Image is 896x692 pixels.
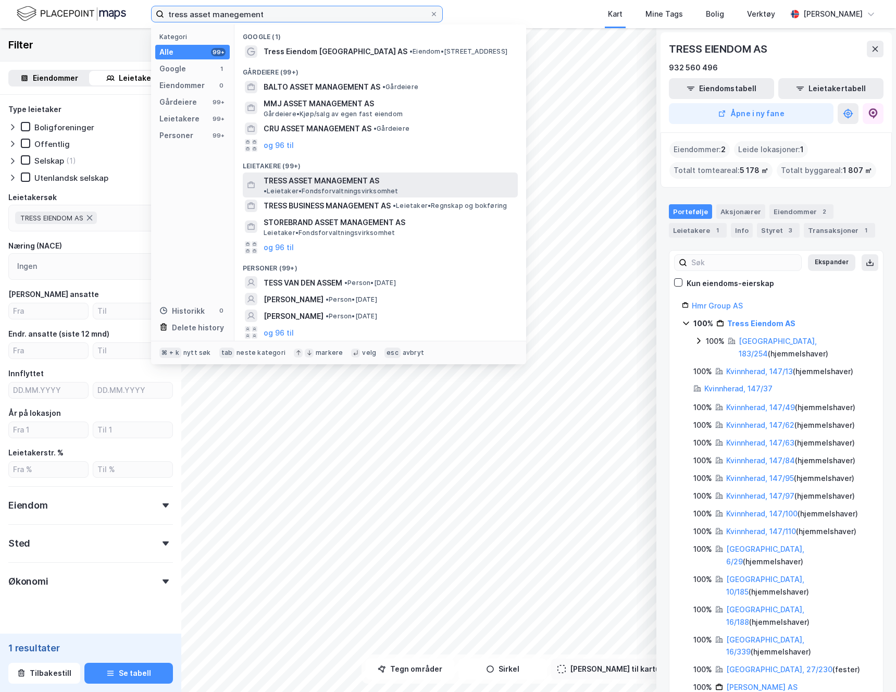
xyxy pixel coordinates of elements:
a: Kvinnherad, 147/49 [726,403,795,412]
span: Leietaker • Fondsforvaltningsvirksomhet [264,229,395,237]
div: ( hjemmelshaver ) [726,365,853,378]
div: Kategori [159,33,230,41]
div: 1 [712,225,723,236]
div: Aksjonærer [716,204,765,219]
div: markere [316,349,343,357]
input: Fra [9,343,88,359]
span: Tress Eiendom [GEOGRAPHIC_DATA] AS [264,45,407,58]
div: ( hjemmelshaver ) [726,401,855,414]
span: Gårdeiere • Kjøp/salg av egen fast eiendom [264,110,403,118]
a: Kvinnherad, 147/37 [704,384,773,393]
input: Fra % [9,462,88,477]
button: Leietakertabell [778,78,883,99]
div: Næring (NACE) [8,240,62,252]
div: Boligforeninger [34,122,94,132]
div: ⌘ + k [159,348,181,358]
span: TESS VAN DEN ASSEM [264,277,342,289]
div: 100% [693,472,712,485]
span: MMJ ASSET MANAGEMENT AS [264,97,514,110]
span: Leietaker • Fondsforvaltningsvirksomhet [264,187,399,195]
div: Info [731,223,753,238]
div: Utenlandsk selskap [34,173,108,183]
span: • [264,187,267,195]
div: Leietakere [119,72,159,84]
div: Leietakerstr. % [8,447,64,459]
div: 99+ [211,115,226,123]
div: avbryt [403,349,424,357]
div: ( hjemmelshaver ) [726,634,870,659]
div: esc [384,348,401,358]
div: 100% [693,663,712,676]
div: 100% [693,490,712,502]
div: Kun eiendoms-eierskap [687,277,774,290]
div: [PERSON_NAME] til kartutsnitt [570,663,680,675]
input: Til [93,343,172,359]
span: • [326,312,329,320]
button: og 96 til [264,139,294,152]
div: Alle [159,46,173,58]
input: DD.MM.YYYY [9,382,88,398]
div: Delete history [172,322,224,334]
input: Fra [9,303,88,319]
div: Leietakere (99+) [234,154,526,172]
div: Sted [8,537,30,550]
div: nytt søk [183,349,211,357]
a: Kvinnherad, 147/63 [726,438,794,447]
div: ( fester ) [726,663,860,676]
div: 1 [217,65,226,73]
div: Type leietaker [8,103,61,116]
div: Offentlig [34,139,70,149]
span: Person • [DATE] [344,279,396,287]
div: Personer [159,129,193,142]
div: Eiendommer : [669,141,730,158]
div: ( hjemmelshaver ) [726,508,858,520]
div: Endr. ansatte (siste 12 mnd) [8,328,109,340]
div: Eiendom [8,499,48,512]
a: Kvinnherad, 147/95 [726,474,794,483]
input: DD.MM.YYYY [93,382,172,398]
div: Leietakere [159,113,200,125]
a: Kvinnherad, 147/100 [726,509,798,518]
a: [GEOGRAPHIC_DATA], 183/254 [739,337,817,358]
span: Person • [DATE] [326,312,377,320]
a: [GEOGRAPHIC_DATA], 27/230 [726,665,832,674]
div: [PERSON_NAME] ansatte [8,288,99,301]
span: 2 [721,143,726,156]
span: 1 [800,143,804,156]
span: TRESS EIENDOM AS [20,214,83,222]
div: Leietakere [669,223,727,238]
div: 3 [785,225,795,236]
a: Kvinnherad, 147/13 [726,367,793,376]
img: logo.f888ab2527a4732fd821a326f86c7f29.svg [17,5,126,23]
button: Sirkel [458,659,547,679]
a: [GEOGRAPHIC_DATA], 16/188 [726,605,804,626]
div: Transaksjoner [804,223,875,238]
a: [GEOGRAPHIC_DATA], 6/29 [726,545,804,566]
div: Kontrollprogram for chat [844,642,896,692]
div: 100% [693,365,712,378]
span: • [409,47,413,55]
div: ( hjemmelshaver ) [726,603,870,628]
div: ( hjemmelshaver ) [726,454,855,467]
input: Til [93,303,172,319]
div: Personer (99+) [234,256,526,275]
div: ( hjemmelshaver ) [726,419,855,431]
div: Verktøy [747,8,775,20]
div: Bolig [706,8,724,20]
div: Leide lokasjoner : [734,141,808,158]
button: Tegn områder [366,659,454,679]
button: og 96 til [264,326,294,339]
div: 2 [819,206,829,217]
div: velg [362,349,376,357]
div: (1) [66,156,76,166]
div: ( hjemmelshaver ) [726,490,855,502]
div: Økonomi [8,575,48,588]
span: Leietaker • Regnskap og bokføring [393,202,507,210]
div: 100% [693,508,712,520]
div: ( hjemmelshaver ) [726,525,856,538]
span: TRESS BUSINESS MANAGEMENT AS [264,200,391,212]
div: Totalt tomteareal : [669,162,773,179]
div: [PERSON_NAME] [803,8,863,20]
span: TRESS ASSET MANAGEMENT AS [264,175,379,187]
div: Mine Tags [645,8,683,20]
